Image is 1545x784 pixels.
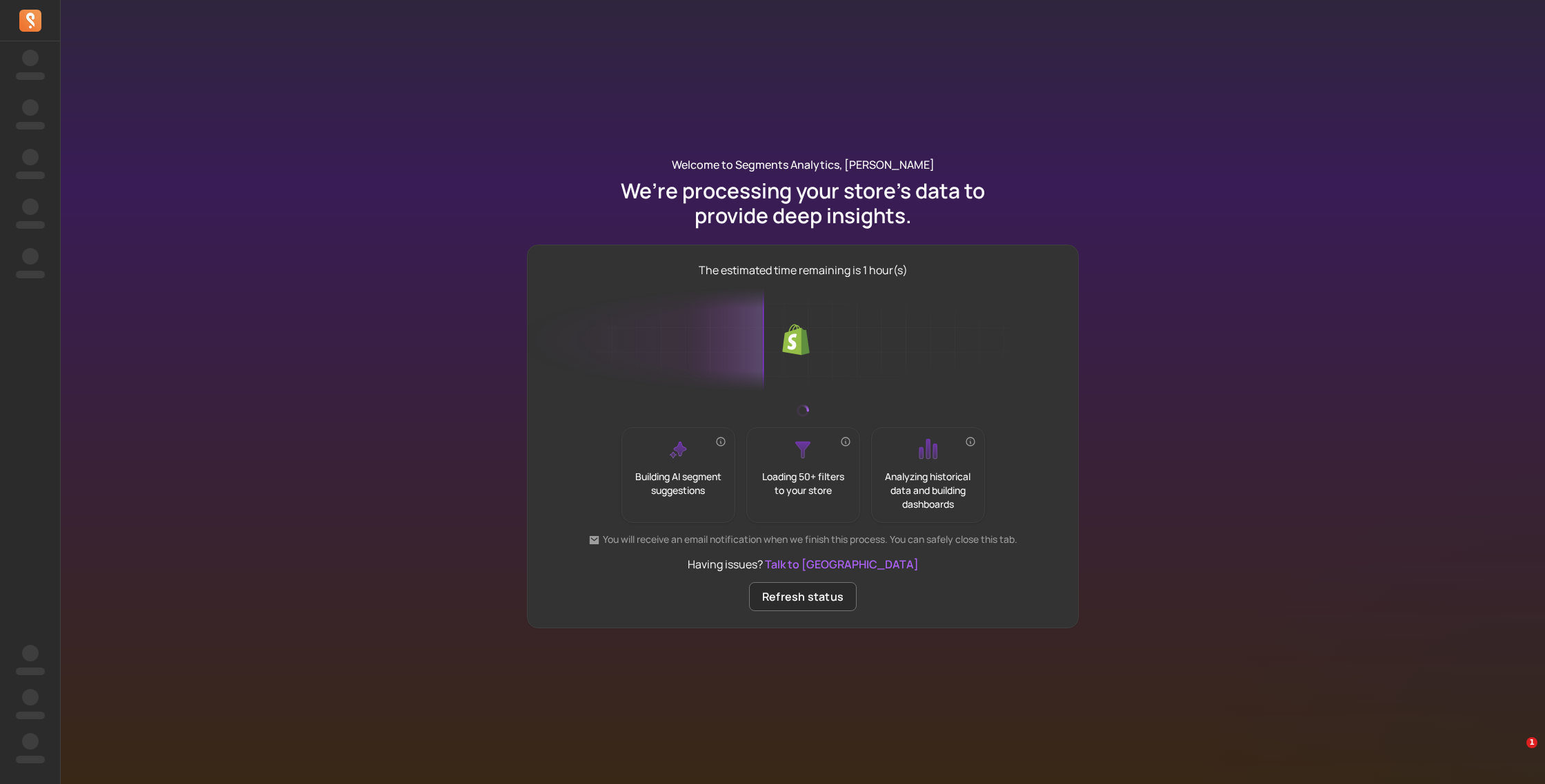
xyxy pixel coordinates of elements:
p: Having issues? [688,556,919,572]
span: ‌ [22,99,39,116]
p: We’re processing your store’s data to provide deep insights. [617,178,988,228]
span: ‌ [22,248,39,265]
span: ‌ [22,645,39,661]
p: Building AI segment suggestions [633,470,724,497]
span: ‌ [16,122,45,130]
p: Analyzing historical data and building dashboards [883,470,973,511]
img: Data loading [527,288,1079,394]
span: ‌ [16,72,45,80]
p: The estimated time remaining is 1 hour(s) [699,262,908,278]
span: ‌ [16,712,45,719]
span: 1 [1526,737,1537,748]
span: ‌ [22,733,39,750]
span: ‌ [22,689,39,705]
span: ‌ [16,271,45,278]
span: ‌ [22,50,39,66]
p: You will receive an email notification when we finish this process. You can safely close this tab. [588,533,1017,546]
iframe: Intercom live chat [1498,737,1531,770]
span: ‌ [16,668,45,675]
span: ‌ [16,221,45,229]
button: Talk to [GEOGRAPHIC_DATA] [765,556,919,572]
button: Refresh status [749,582,857,611]
span: ‌ [22,198,39,215]
span: ‌ [16,172,45,179]
span: ‌ [16,756,45,763]
span: ‌ [22,149,39,165]
p: Welcome to Segments Analytics, [PERSON_NAME] [672,156,935,173]
p: Loading 50+ filters to your store [758,470,848,497]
